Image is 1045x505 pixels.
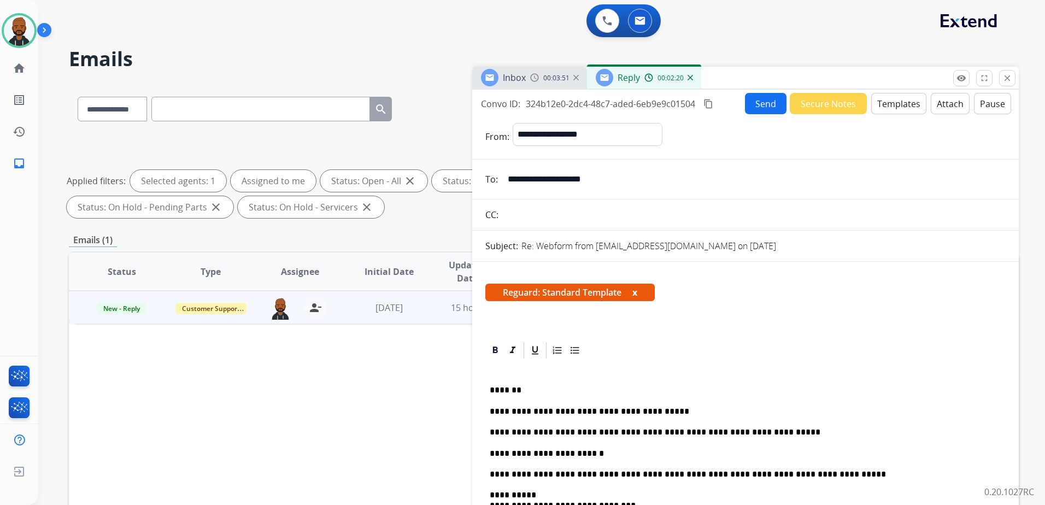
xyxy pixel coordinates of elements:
p: CC: [485,208,498,221]
span: Updated Date [443,259,492,285]
mat-icon: fullscreen [979,73,989,83]
mat-icon: remove_red_eye [956,73,966,83]
p: 0.20.1027RC [984,485,1034,498]
button: x [632,286,637,299]
p: Emails (1) [69,233,117,247]
button: Templates [871,93,926,114]
span: Assignee [281,265,319,278]
p: To: [485,173,498,186]
span: Initial Date [365,265,414,278]
mat-icon: home [13,62,26,75]
span: 15 hours ago [451,302,505,314]
button: Pause [974,93,1011,114]
p: Re: Webform from [EMAIL_ADDRESS][DOMAIN_NAME] on [DATE] [521,239,776,252]
mat-icon: inbox [13,157,26,170]
div: Status: On Hold - Pending Parts [67,196,233,218]
mat-icon: close [209,201,222,214]
mat-icon: person_remove [309,301,322,314]
div: Bullet List [567,342,583,359]
div: Assigned to me [231,170,316,192]
mat-icon: close [360,201,373,214]
span: New - Reply [97,303,146,314]
mat-icon: history [13,125,26,138]
mat-icon: content_copy [703,99,713,109]
button: Send [745,93,786,114]
img: agent-avatar [269,297,291,320]
span: 00:02:20 [657,74,684,83]
span: 324b12e0-2dc4-48c7-aded-6eb9e9c01504 [526,98,695,110]
span: Reply [618,72,640,84]
mat-icon: close [1002,73,1012,83]
span: Reguard: Standard Template [485,284,655,301]
button: Attach [931,93,970,114]
mat-icon: list_alt [13,93,26,107]
div: Status: Open - All [320,170,427,192]
span: 00:03:51 [543,74,570,83]
span: [DATE] [375,302,403,314]
p: From: [485,130,509,143]
div: Status: New - Initial [432,170,547,192]
div: Status: On Hold - Servicers [238,196,384,218]
div: Underline [527,342,543,359]
mat-icon: search [374,103,388,116]
div: Ordered List [549,342,566,359]
div: Selected agents: 1 [130,170,226,192]
img: avatar [4,15,34,46]
mat-icon: close [403,174,416,187]
button: Secure Notes [790,93,867,114]
div: Italic [504,342,521,359]
p: Convo ID: [481,97,520,110]
p: Applied filters: [67,174,126,187]
span: Status [108,265,136,278]
span: Inbox [503,72,526,84]
p: Subject: [485,239,518,252]
span: Customer Support [175,303,246,314]
div: Bold [487,342,503,359]
h2: Emails [69,48,1019,70]
span: Type [201,265,221,278]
